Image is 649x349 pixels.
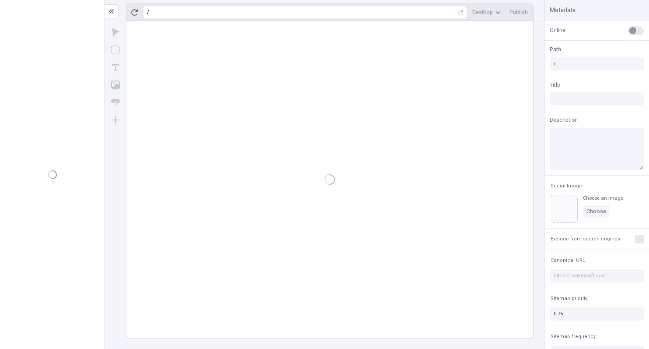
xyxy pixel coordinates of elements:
button: Choose [583,205,610,218]
span: Publish [509,9,528,16]
input: https://makeswift.com [550,269,644,282]
div: / [147,9,149,16]
button: Publish [506,6,531,19]
button: Sitemap frequency [549,331,597,342]
button: Exclude from search engines [549,234,622,244]
span: Path [550,46,561,53]
button: Social Image [549,181,584,191]
button: Box [108,42,123,58]
span: Online [550,26,565,34]
span: Choose [586,208,606,215]
span: Sitemap priority [551,295,587,302]
button: Text [108,60,123,75]
button: Sitemap priority [549,293,589,304]
span: Title [550,81,560,89]
button: Canonical URL [549,255,587,266]
span: Sitemap frequency [551,333,596,340]
button: Image [108,77,123,93]
span: Canonical URL [551,257,585,264]
button: Button [108,95,123,110]
span: Social Image [551,183,582,189]
div: Choose an image [583,195,623,201]
button: Desktop [469,6,504,19]
span: Description [550,116,578,124]
span: Exclude from search engines [551,236,620,242]
span: Desktop [472,9,493,16]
